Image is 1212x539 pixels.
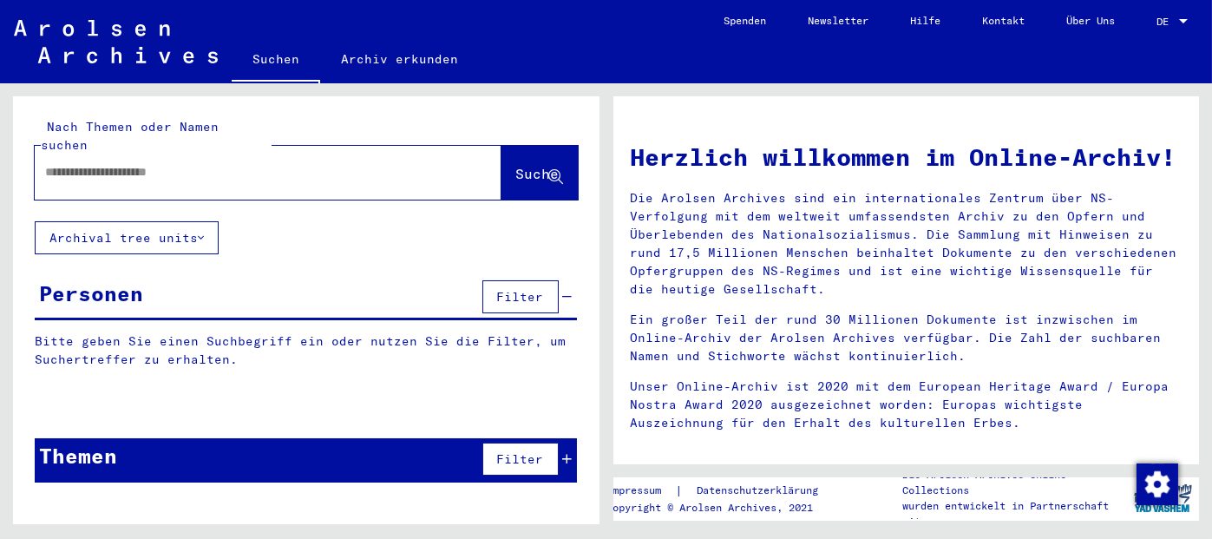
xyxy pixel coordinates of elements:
[631,189,1183,299] p: Die Arolsen Archives sind ein internationales Zentrum über NS-Verfolgung mit dem weltweit umfasse...
[501,146,578,200] button: Suche
[1156,16,1176,28] span: DE
[606,500,839,516] p: Copyright © Arolsen Archives, 2021
[1137,463,1178,505] img: Zustimmung ändern
[497,289,544,305] span: Filter
[631,378,1183,432] p: Unser Online-Archiv ist 2020 mit dem European Heritage Award / Europa Nostra Award 2020 ausgezeic...
[39,440,117,471] div: Themen
[482,443,559,476] button: Filter
[902,467,1125,498] p: Die Arolsen Archives Online-Collections
[35,332,577,369] p: Bitte geben Sie einen Suchbegriff ein oder nutzen Sie die Filter, um Suchertreffer zu erhalten.
[14,20,218,63] img: Arolsen_neg.svg
[606,482,675,500] a: Impressum
[232,38,320,83] a: Suchen
[41,119,219,153] mat-label: Nach Themen oder Namen suchen
[320,38,479,80] a: Archiv erkunden
[1130,477,1196,520] img: yv_logo.png
[482,280,559,313] button: Filter
[39,278,143,309] div: Personen
[631,139,1183,175] h1: Herzlich willkommen im Online-Archiv!
[516,165,560,182] span: Suche
[35,221,219,254] button: Archival tree units
[683,482,839,500] a: Datenschutzerklärung
[631,311,1183,365] p: Ein großer Teil der rund 30 Millionen Dokumente ist inzwischen im Online-Archiv der Arolsen Archi...
[497,451,544,467] span: Filter
[902,498,1125,529] p: wurden entwickelt in Partnerschaft mit
[606,482,839,500] div: |
[1136,463,1177,504] div: Zustimmung ändern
